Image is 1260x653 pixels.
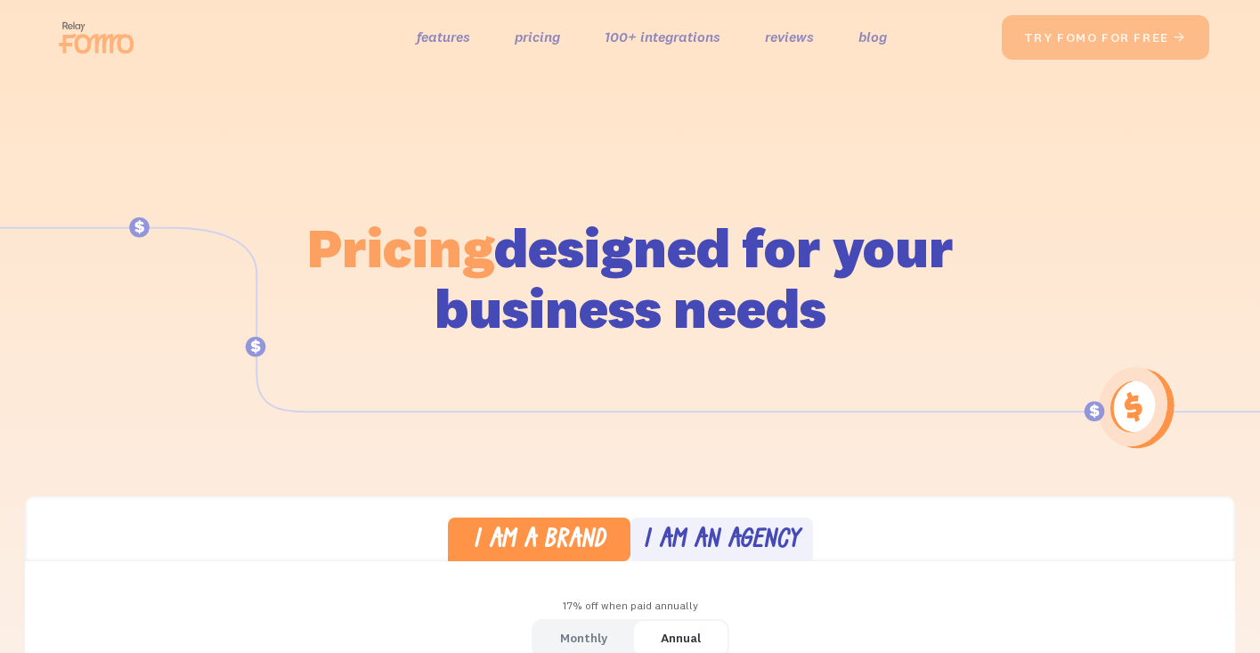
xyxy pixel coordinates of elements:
div: Annual [661,625,701,651]
a: features [417,24,470,50]
h1: designed for your business needs [306,217,955,339]
span: Pricing [307,213,494,282]
a: try fomo for free [1002,15,1209,60]
a: pricing [515,24,560,50]
div: I am an agency [643,528,800,554]
a: reviews [765,24,814,50]
div: Monthly [560,625,607,651]
a: blog [858,24,887,50]
span:  [1173,29,1187,45]
a: 100+ integrations [605,24,720,50]
div: I am a brand [473,528,606,554]
div: 17% off when paid annually [25,593,1234,619]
